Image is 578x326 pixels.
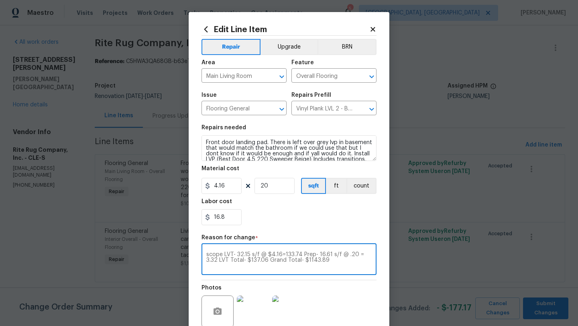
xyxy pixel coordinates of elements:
button: Repair [201,39,261,55]
button: Open [366,71,377,82]
button: sqft [301,178,326,194]
button: Upgrade [261,39,318,55]
button: Open [276,71,287,82]
button: Open [276,104,287,115]
button: BRN [317,39,377,55]
button: ft [326,178,346,194]
textarea: scope LVT- 32.15 s/f @ $4.16=133.74 Prep- 16.61 s/f @ .20 = 3.32 LVT Total- $137.06 Grand Total- ... [206,252,372,269]
h5: Repairs needed [201,125,246,130]
h5: Feature [291,60,314,65]
h5: Material cost [201,166,239,171]
h2: Edit Line Item [201,25,369,34]
h5: Reason for change [201,235,255,240]
textarea: Front door landing pad. There is left over grey lvp in basement that would match the bathroom if ... [201,135,377,161]
h5: Labor cost [201,199,232,204]
h5: Area [201,60,215,65]
button: Open [366,104,377,115]
h5: Photos [201,285,222,291]
button: count [346,178,377,194]
h5: Repairs Prefill [291,92,331,98]
h5: Issue [201,92,217,98]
